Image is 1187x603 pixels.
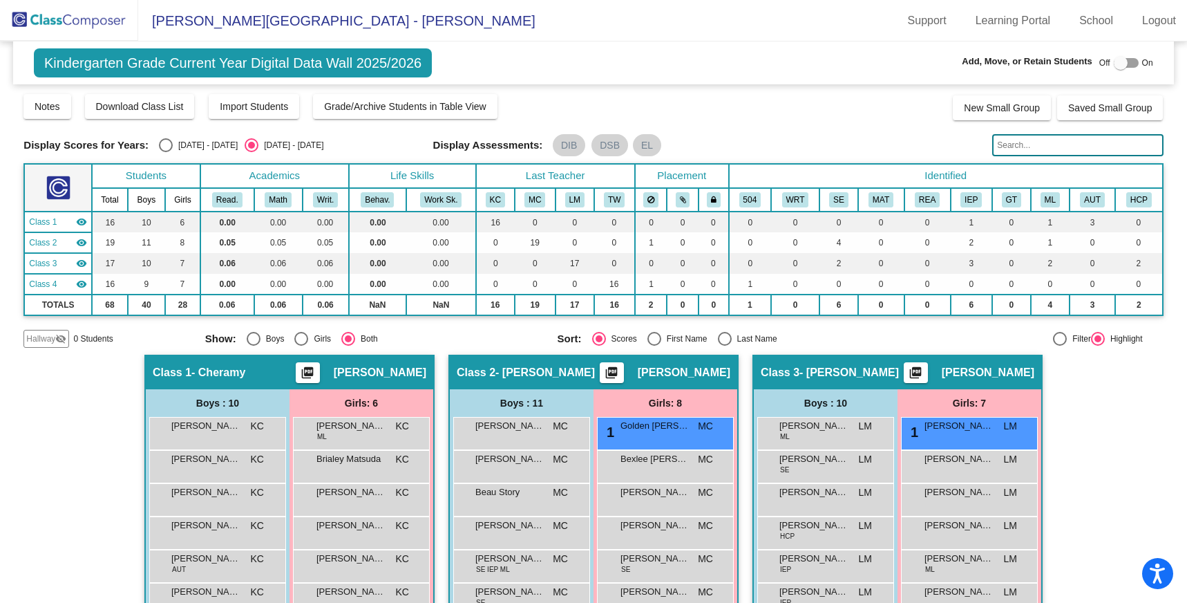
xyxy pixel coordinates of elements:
[1031,232,1070,253] td: 1
[953,95,1051,120] button: New Small Group
[1115,212,1162,232] td: 0
[24,274,92,295] td: Tammy Warren - Warren
[128,295,165,315] td: 40
[667,232,698,253] td: 0
[1070,232,1115,253] td: 0
[638,366,730,380] span: [PERSON_NAME]
[555,232,594,253] td: 0
[475,452,544,466] span: [PERSON_NAME]
[992,253,1031,274] td: 0
[396,419,409,434] span: KC
[667,295,698,315] td: 0
[334,366,426,380] span: [PERSON_NAME]
[313,94,497,119] button: Grade/Archive Students in Table View
[173,139,238,151] div: [DATE] - [DATE]
[779,519,848,532] span: [PERSON_NAME]
[661,333,708,345] div: First Name
[475,485,544,499] span: Beau Story
[992,295,1031,315] td: 0
[515,295,555,315] td: 19
[698,452,713,467] span: MC
[171,519,240,532] span: [PERSON_NAME]
[76,216,87,228] mat-icon: visibility
[565,192,585,207] button: LM
[635,164,729,188] th: Placement
[729,164,1163,188] th: Identified
[1131,10,1187,32] a: Logout
[165,232,200,253] td: 8
[251,485,264,500] span: KC
[316,419,386,433] span: [PERSON_NAME]
[555,188,594,212] th: Lorrie Maggio Huber
[553,452,568,467] span: MC
[1070,295,1115,315] td: 3
[92,164,200,188] th: Students
[951,212,992,232] td: 1
[594,274,635,295] td: 16
[779,419,848,433] span: [PERSON_NAME]
[729,212,771,232] td: 0
[515,212,555,232] td: 0
[1057,95,1163,120] button: Saved Small Group
[1142,57,1153,69] span: On
[594,253,635,274] td: 0
[24,295,92,315] td: TOTALS
[962,55,1092,68] span: Add, Move, or Retain Students
[254,295,303,315] td: 0.06
[553,419,568,434] span: MC
[555,295,594,315] td: 17
[92,232,128,253] td: 19
[1031,253,1070,274] td: 2
[475,519,544,532] span: [PERSON_NAME]
[635,188,667,212] th: Keep away students
[1031,274,1070,295] td: 0
[992,188,1031,212] th: Gifted and Talented
[606,333,637,345] div: Scores
[754,389,898,417] div: Boys : 10
[904,274,951,295] td: 0
[951,188,992,212] th: Individualized Education Plan
[220,101,288,112] span: Import Students
[476,232,515,253] td: 0
[476,253,515,274] td: 0
[251,419,264,434] span: KC
[76,237,87,248] mat-icon: visibility
[26,333,55,345] span: Hallway
[732,333,777,345] div: Last Name
[594,188,635,212] th: Tammy Warren
[907,366,924,385] mat-icon: picture_as_pdf
[205,332,547,346] mat-radio-group: Select an option
[254,274,303,295] td: 0.00
[553,519,568,533] span: MC
[829,192,848,207] button: SE
[819,188,857,212] th: Social Emotional Challenges
[620,485,690,499] span: [PERSON_NAME]
[92,212,128,232] td: 16
[780,432,790,442] span: ML
[171,452,240,466] span: [PERSON_NAME]
[349,232,407,253] td: 0.00
[200,232,254,253] td: 0.05
[406,253,475,274] td: 0.00
[76,258,87,269] mat-icon: visibility
[992,212,1031,232] td: 0
[171,485,240,499] span: [PERSON_NAME]
[254,212,303,232] td: 0.00
[1099,57,1110,69] span: Off
[73,333,113,345] span: 0 Students
[782,192,809,207] button: WRT
[349,212,407,232] td: 0.00
[289,389,433,417] div: Girls: 6
[633,134,661,156] mat-chip: EL
[699,212,729,232] td: 0
[92,253,128,274] td: 17
[635,232,667,253] td: 1
[698,485,713,500] span: MC
[620,519,690,532] span: [PERSON_NAME]
[603,366,620,385] mat-icon: picture_as_pdf
[904,362,928,383] button: Print Students Details
[265,192,291,207] button: Math
[316,519,386,532] span: [PERSON_NAME]
[858,212,904,232] td: 0
[92,295,128,315] td: 68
